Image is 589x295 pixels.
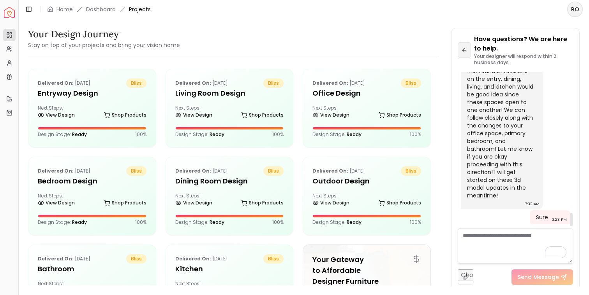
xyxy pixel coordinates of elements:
p: Design Stage: [38,131,87,138]
a: View Design [175,197,212,208]
span: bliss [263,79,284,88]
b: Delivered on: [175,168,211,174]
span: Projects [129,5,151,13]
p: 100 % [272,219,284,225]
div: Next Steps: [38,193,146,208]
b: Delivered on: [38,255,74,262]
div: Next Steps: [175,105,284,120]
p: [DATE] [175,166,228,176]
b: Delivered on: [38,80,74,86]
textarea: To enrich screen reader interactions, please activate Accessibility in Grammarly extension settings [458,228,573,263]
a: View Design [38,197,75,208]
p: [DATE] [312,79,365,88]
p: Have questions? We are here to help. [474,35,573,53]
p: [DATE] [175,79,228,88]
div: Sure [536,213,548,221]
a: Shop Products [241,197,284,208]
a: Spacejoy [4,7,15,18]
a: View Design [38,110,75,120]
span: bliss [126,79,146,88]
p: Your designer will respond within 2 business days. [474,53,573,66]
p: Design Stage: [312,131,362,138]
a: View Design [312,197,349,208]
h5: Outdoor design [312,176,421,187]
span: Ready [72,131,87,138]
span: bliss [126,166,146,176]
div: 3:23 PM [552,216,567,223]
span: Ready [210,219,224,225]
p: 100 % [135,219,146,225]
h5: Kitchen [175,264,284,274]
span: Ready [210,131,224,138]
p: 100 % [410,131,421,138]
p: 100 % [272,131,284,138]
p: [DATE] [312,166,365,176]
h5: Office design [312,88,421,99]
h5: Bedroom design [38,176,146,187]
h5: Living Room design [175,88,284,99]
h5: Bathroom [38,264,146,274]
h5: entryway design [38,88,146,99]
nav: breadcrumb [47,5,151,13]
a: Home [56,5,73,13]
a: Shop Products [241,110,284,120]
span: RO [568,2,582,16]
img: Spacejoy Logo [4,7,15,18]
h3: Your Design Journey [28,28,180,40]
span: Ready [72,219,87,225]
p: [DATE] [175,254,228,264]
p: 100 % [410,219,421,225]
span: Ready [347,219,362,225]
b: Delivered on: [312,168,348,174]
h5: Your Gateway to Affordable Designer Furniture [312,254,421,287]
a: Shop Products [379,110,421,120]
p: Design Stage: [175,131,224,138]
span: bliss [401,79,421,88]
b: Delivered on: [38,168,74,174]
div: Next Steps: [312,105,421,120]
p: 100 % [135,131,146,138]
b: Delivered on: [175,255,211,262]
div: Next Steps: [175,193,284,208]
div: Next Steps: [38,105,146,120]
a: Shop Products [104,197,146,208]
p: [DATE] [38,254,90,264]
small: Stay on top of your projects and bring your vision home [28,41,180,49]
a: View Design [175,110,212,120]
b: Delivered on: [175,80,211,86]
div: Next Steps: [312,193,421,208]
a: Shop Products [379,197,421,208]
a: Dashboard [86,5,116,13]
a: View Design [312,110,349,120]
p: Design Stage: [312,219,362,225]
span: bliss [263,166,284,176]
p: Design Stage: [175,219,224,225]
span: bliss [263,254,284,264]
a: Shop Products [104,110,146,120]
span: bliss [401,166,421,176]
p: Design Stage: [38,219,87,225]
h5: Dining Room design [175,176,284,187]
span: bliss [126,254,146,264]
p: [DATE] [38,79,90,88]
span: Ready [347,131,362,138]
p: [DATE] [38,166,90,176]
button: RO [567,2,583,17]
b: Delivered on: [312,80,348,86]
div: Hi [PERSON_NAME]! Happy [DATE] --- I hope you had a great weekend! Thanks so much for this feedba... [467,21,535,199]
div: 7:32 AM [525,200,540,208]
